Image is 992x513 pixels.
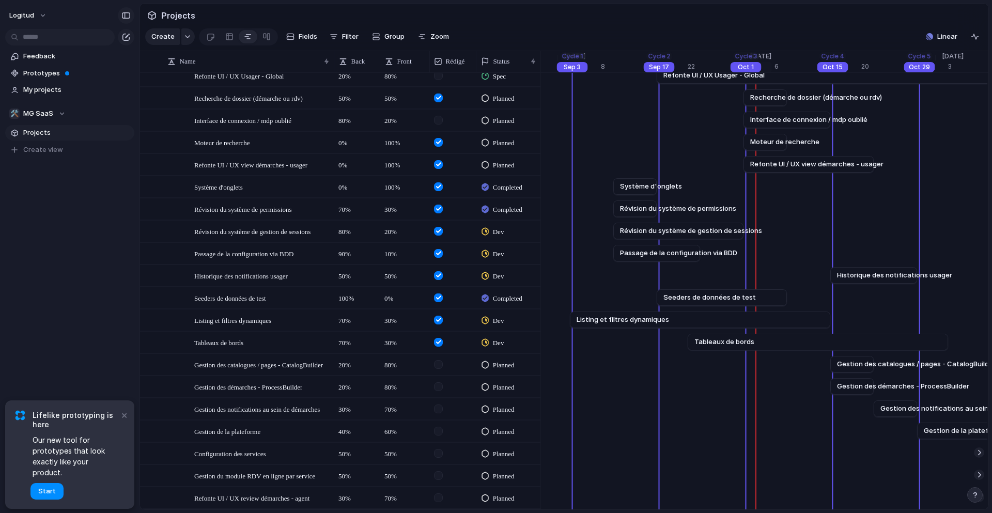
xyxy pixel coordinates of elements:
span: 100% [380,154,429,170]
div: 3 [948,62,991,71]
div: 6 [774,62,818,71]
span: 80% [380,354,429,370]
span: 80% [334,110,379,126]
span: 0% [334,154,379,170]
span: Group [384,32,405,42]
span: Status [493,56,510,67]
a: Système d'onglets [620,179,650,194]
span: Refonte UI / UX Usager - Global [663,70,765,81]
span: 80% [380,377,429,393]
span: 0% [334,132,379,148]
a: Révision du système de permissions [620,201,650,216]
span: 40% [334,421,379,437]
div: Oct 1 [731,62,762,72]
span: Planned [493,138,515,148]
span: 30% [334,488,379,504]
span: 20% [334,354,379,370]
span: Planned [493,160,515,170]
span: 30% [334,399,379,415]
span: Gestion des démarches - ProcessBuilder [837,381,969,392]
span: Refonte UI / UX Usager - Global [194,70,284,82]
span: Système d'onglets [194,181,243,193]
span: Planned [493,405,515,415]
span: logitud [9,10,34,21]
div: Cycle 2 [646,52,672,61]
span: Moteur de recherche [750,137,819,147]
span: 20% [380,221,429,237]
a: Gestion des catalogues / pages - CatalogBuilder [837,356,867,372]
span: Planned [493,427,515,437]
a: Passage de la configuration via BDD [620,245,693,261]
span: Planned [493,471,515,481]
span: 100% [380,132,429,148]
span: 30% [380,199,429,215]
span: Historique des notifications usager [194,270,288,282]
span: 50% [380,88,429,104]
span: Recherche de dossier (démarche ou rdv) [750,92,882,103]
span: Zoom [430,32,449,42]
a: Moteur de recherche [750,134,780,150]
span: [DATE] [743,51,778,61]
span: [DATE] [557,51,592,61]
span: Linear [937,32,957,42]
span: Create [151,32,175,42]
span: 50% [334,443,379,459]
span: Révision du système de permissions [194,203,292,215]
span: Tableaux de bords [694,337,754,347]
span: 10% [380,243,429,259]
span: 50% [380,465,429,481]
span: Prototypes [23,68,131,79]
a: Interface de connexion / mdp oublié [750,112,824,128]
a: Gestion des démarches - ProcessBuilder [837,379,867,394]
button: Start [30,483,64,500]
span: Planned [493,493,515,504]
span: MG SaaS [23,108,53,119]
span: 60% [380,421,429,437]
div: Oct 29 [904,62,935,72]
button: Group [367,28,410,45]
span: Fields [299,32,317,42]
div: Cycle 3 [733,52,759,61]
span: 100% [334,288,379,304]
span: Révision du système de gestion de sessions [620,226,762,236]
span: Start [38,486,56,496]
span: Refonte UI / UX review démarches - agent [194,492,309,504]
span: [DATE] [936,51,970,61]
span: Dev [493,271,504,282]
span: Dev [493,249,504,259]
span: 50% [380,266,429,282]
span: Name [180,56,196,67]
div: Oct 15 [817,62,848,72]
span: 70% [334,199,379,215]
span: 70% [380,488,429,504]
span: Révision du système de gestion de sessions [194,225,311,237]
a: Recherche de dossier (démarche ou rdv) [750,90,780,105]
span: Système d'onglets [620,181,682,192]
a: Prototypes [5,66,134,81]
span: Gestion des démarches - ProcessBuilder [194,381,302,393]
span: Gestion du module RDV en ligne par service [194,470,315,481]
button: Fields [282,28,321,45]
span: Interface de connexion / mdp oublié [194,114,291,126]
span: 50% [334,88,379,104]
button: Create [145,28,180,45]
span: 20% [334,377,379,393]
span: Passage de la configuration via BDD [194,247,293,259]
button: Dismiss [118,409,130,421]
span: Interface de connexion / mdp oublié [750,115,867,125]
span: 80% [334,221,379,237]
div: 8 [601,62,644,71]
span: Projects [159,6,197,25]
span: 0% [380,288,429,304]
span: 70% [334,332,379,348]
div: Cycle 4 [819,52,846,61]
button: 🛠️MG SaaS [5,106,134,121]
span: My projects [23,85,131,95]
a: Tableaux de bords [694,334,941,350]
span: 50% [380,443,429,459]
span: Filter [342,32,359,42]
span: Front [397,56,412,67]
span: Refonte UI / UX view démarches - usager [750,159,884,169]
span: Planned [493,116,515,126]
div: Cycle 5 [906,52,933,61]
